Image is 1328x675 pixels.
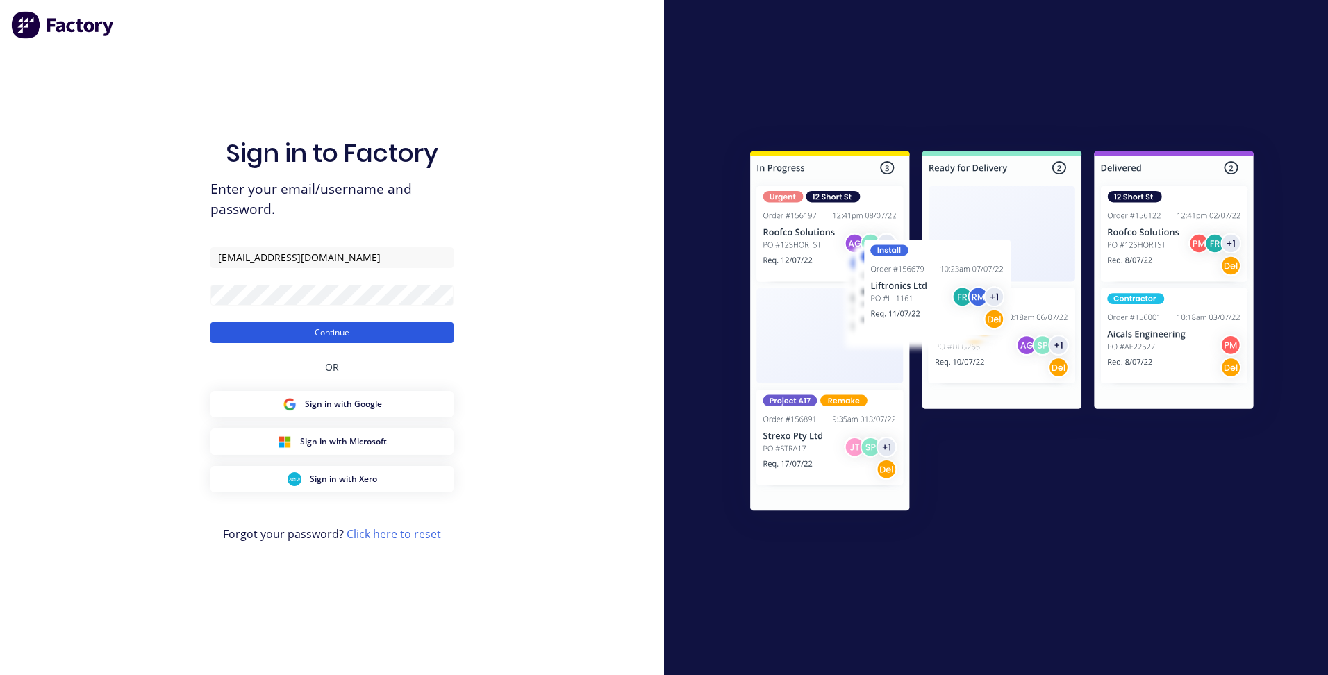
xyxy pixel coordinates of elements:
[720,123,1284,544] img: Sign in
[310,473,377,485] span: Sign in with Xero
[305,398,382,410] span: Sign in with Google
[223,526,441,542] span: Forgot your password?
[210,247,454,268] input: Email/Username
[210,466,454,492] button: Xero Sign inSign in with Xero
[11,11,115,39] img: Factory
[210,428,454,455] button: Microsoft Sign inSign in with Microsoft
[283,397,297,411] img: Google Sign in
[226,138,438,168] h1: Sign in to Factory
[288,472,301,486] img: Xero Sign in
[300,435,387,448] span: Sign in with Microsoft
[210,179,454,219] span: Enter your email/username and password.
[347,526,441,542] a: Click here to reset
[278,435,292,449] img: Microsoft Sign in
[325,343,339,391] div: OR
[210,322,454,343] button: Continue
[210,391,454,417] button: Google Sign inSign in with Google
